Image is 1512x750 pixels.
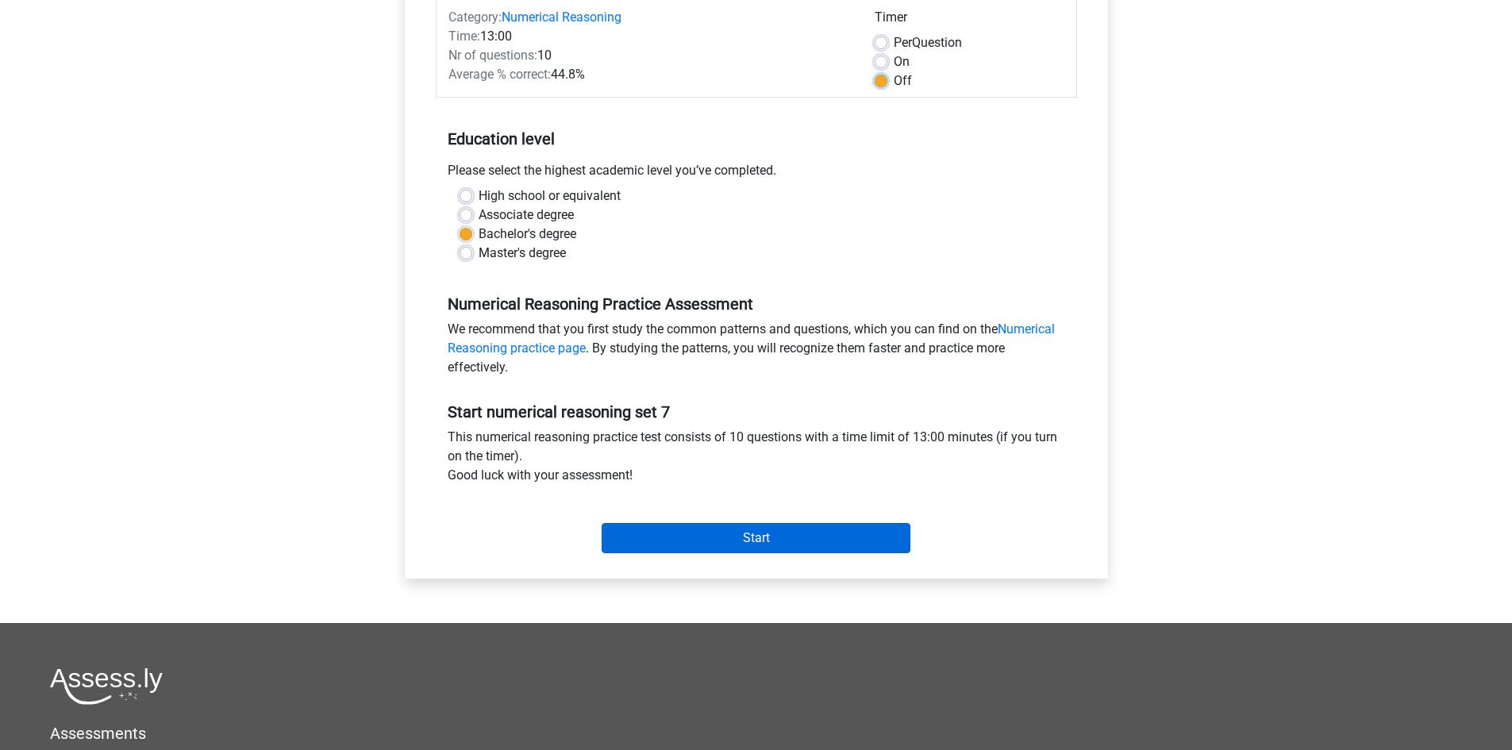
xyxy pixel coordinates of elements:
div: 44.8% [437,65,863,84]
div: Timer [875,8,1064,33]
h5: Assessments [50,724,1462,743]
label: Bachelor's degree [479,225,576,244]
div: This numerical reasoning practice test consists of 10 questions with a time limit of 13:00 minute... [436,428,1077,491]
label: Associate degree [479,206,574,225]
h5: Numerical Reasoning Practice Assessment [448,294,1065,313]
label: Master's degree [479,244,566,263]
img: Assessly logo [50,667,163,705]
span: Category: [448,10,502,25]
span: Average % correct: [448,67,551,82]
span: Nr of questions: [448,48,537,63]
span: Time: [448,29,480,44]
input: Start [602,523,910,553]
h5: Education level [448,123,1065,155]
h5: Start numerical reasoning set 7 [448,402,1065,421]
label: On [894,52,910,71]
label: Off [894,71,912,90]
div: Please select the highest academic level you’ve completed. [436,161,1077,187]
span: Per [894,35,912,50]
label: High school or equivalent [479,187,621,206]
a: Numerical Reasoning [502,10,621,25]
div: 10 [437,46,863,65]
label: Question [894,33,962,52]
div: We recommend that you first study the common patterns and questions, which you can find on the . ... [436,320,1077,383]
div: 13:00 [437,27,863,46]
